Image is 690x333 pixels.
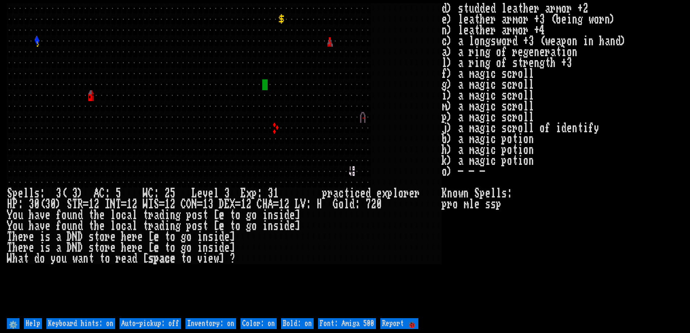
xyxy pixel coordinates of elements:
[126,210,132,221] div: a
[105,232,110,242] div: r
[121,199,126,210] div: =
[154,210,159,221] div: a
[262,221,268,232] div: i
[268,221,273,232] div: n
[88,242,94,253] div: s
[12,232,18,242] div: h
[132,221,137,232] div: l
[56,253,61,264] div: o
[34,210,39,221] div: a
[164,199,170,210] div: 1
[219,242,224,253] div: d
[284,221,289,232] div: d
[39,232,45,242] div: i
[67,199,72,210] div: S
[192,221,197,232] div: o
[251,221,257,232] div: o
[387,188,393,199] div: p
[56,242,61,253] div: a
[23,253,29,264] div: t
[365,199,371,210] div: 7
[159,221,164,232] div: d
[7,318,20,329] input: ⚙️
[99,253,105,264] div: t
[170,210,175,221] div: n
[148,232,154,242] div: [
[181,242,186,253] div: g
[29,232,34,242] div: e
[132,232,137,242] div: r
[7,188,12,199] div: S
[29,221,34,232] div: h
[213,210,219,221] div: [
[175,210,181,221] div: g
[39,242,45,253] div: i
[380,318,418,329] input: Report 🐞
[12,221,18,232] div: o
[88,253,94,264] div: t
[7,199,12,210] div: H
[67,210,72,221] div: u
[295,221,300,232] div: ]
[186,232,192,242] div: o
[306,199,311,210] div: :
[333,188,338,199] div: a
[219,199,224,210] div: D
[208,242,213,253] div: s
[23,232,29,242] div: r
[186,242,192,253] div: o
[39,253,45,264] div: o
[186,253,192,264] div: o
[110,210,116,221] div: l
[132,253,137,264] div: d
[154,242,159,253] div: e
[67,242,72,253] div: D
[170,188,175,199] div: 5
[181,199,186,210] div: C
[202,210,208,221] div: t
[186,199,192,210] div: O
[355,188,360,199] div: c
[322,188,327,199] div: p
[202,221,208,232] div: t
[219,221,224,232] div: e
[344,188,349,199] div: t
[148,188,154,199] div: C
[333,199,338,210] div: G
[121,210,126,221] div: c
[120,318,181,329] input: Auto-pickup: off
[295,199,300,210] div: L
[94,210,99,221] div: h
[88,221,94,232] div: t
[34,188,39,199] div: s
[78,242,83,253] div: D
[154,221,159,232] div: a
[78,188,83,199] div: )
[7,242,12,253] div: T
[94,221,99,232] div: h
[148,221,154,232] div: r
[61,253,67,264] div: u
[88,232,94,242] div: s
[143,188,148,199] div: W
[164,188,170,199] div: 2
[197,199,202,210] div: =
[18,210,23,221] div: u
[181,253,186,264] div: t
[78,199,83,210] div: R
[18,232,23,242] div: e
[99,221,105,232] div: e
[94,199,99,210] div: 2
[355,199,360,210] div: :
[99,232,105,242] div: o
[230,221,235,232] div: t
[39,221,45,232] div: v
[56,210,61,221] div: f
[110,199,116,210] div: N
[83,253,88,264] div: n
[365,188,371,199] div: d
[442,3,683,316] stats: d) studded leather armor +2 e) leather armor +3 (being worn) n) leather armor +4 c) a longsword +...
[235,199,241,210] div: =
[268,210,273,221] div: n
[121,242,126,253] div: h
